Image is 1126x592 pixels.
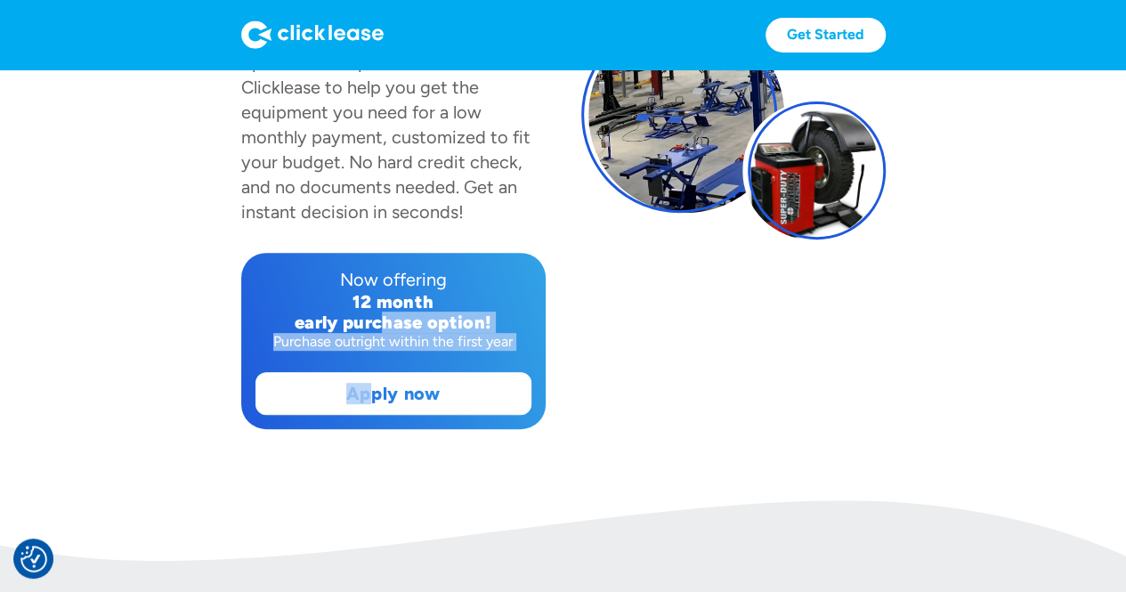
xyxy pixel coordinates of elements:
div: Now offering [255,267,531,292]
a: Get Started [766,18,886,53]
div: 12 month [255,292,531,312]
div: Purchase outright within the first year [255,333,531,351]
button: Consent Preferences [20,546,47,572]
img: Revisit consent button [20,546,47,572]
img: Logo [241,20,384,49]
div: has partnered with Clicklease to help you get the equipment you need for a low monthly payment, c... [241,52,531,223]
a: Apply now [256,373,531,414]
div: early purchase option! [255,312,531,333]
